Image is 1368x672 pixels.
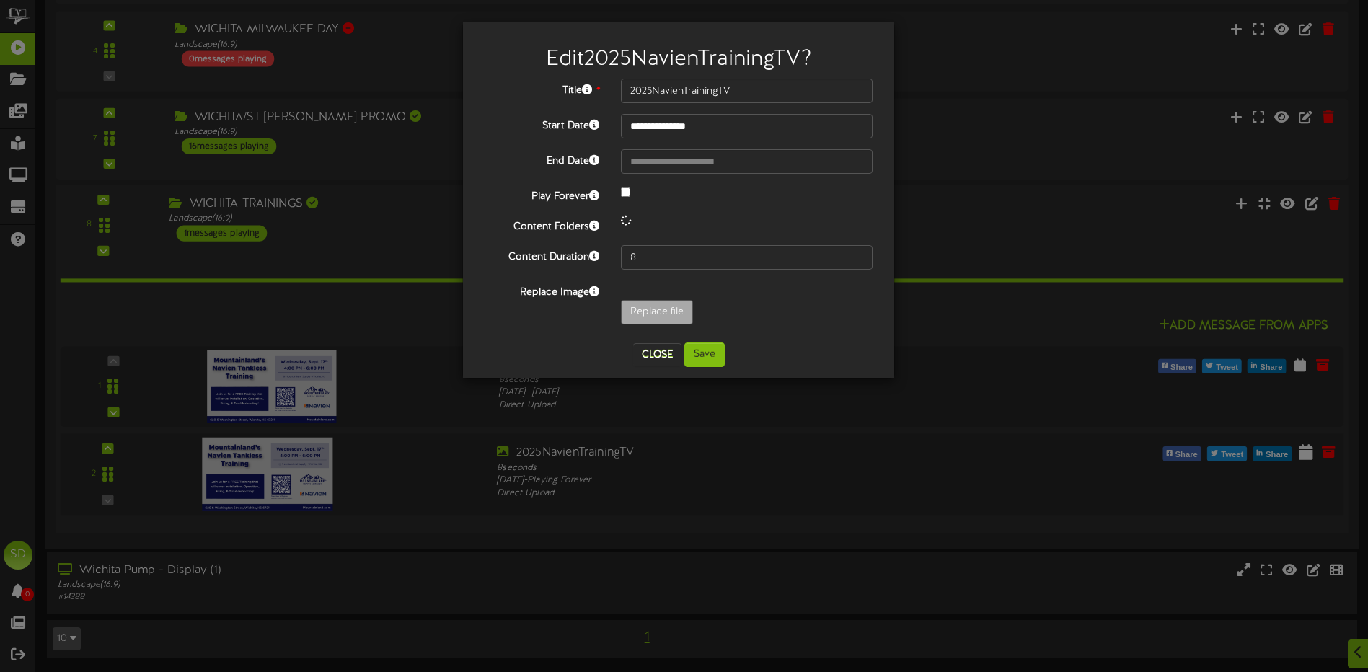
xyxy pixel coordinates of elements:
label: Content Folders [474,215,610,234]
label: Content Duration [474,245,610,265]
label: Replace Image [474,280,610,300]
label: Play Forever [474,185,610,204]
button: Close [633,343,681,366]
input: Title [621,79,873,103]
label: End Date [474,149,610,169]
label: Start Date [474,114,610,133]
button: Save [684,342,725,367]
h2: Edit 2025NavienTrainingTV ? [485,48,873,71]
label: Title [474,79,610,98]
input: 15 [621,245,873,270]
